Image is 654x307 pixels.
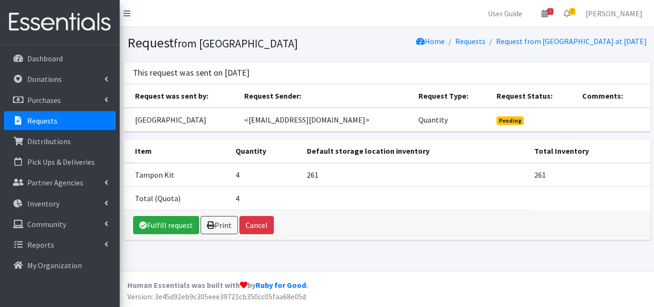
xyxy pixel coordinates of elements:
[230,139,301,163] th: Quantity
[496,116,524,125] span: Pending
[27,54,63,63] p: Dashboard
[301,139,529,163] th: Default storage location inventory
[569,8,575,15] span: 2
[27,74,62,84] p: Donations
[124,139,230,163] th: Item
[413,108,491,132] td: Quantity
[127,292,306,301] span: Version: 3e45d92eb9c305eee39721cb350cc05faa68e05d
[578,4,650,23] a: [PERSON_NAME]
[413,84,491,108] th: Request Type:
[239,216,274,234] button: Cancel
[480,4,530,23] a: User Guide
[576,84,650,108] th: Comments:
[124,186,230,210] td: Total (Quota)
[27,136,71,146] p: Distributions
[238,108,413,132] td: <[EMAIL_ADDRESS][DOMAIN_NAME]>
[230,186,301,210] td: 4
[27,219,66,229] p: Community
[127,34,383,51] h1: Request
[547,8,553,15] span: 1
[4,256,116,275] a: My Organization
[4,111,116,130] a: Requests
[416,36,445,46] a: Home
[201,216,238,234] a: Print
[27,178,83,187] p: Partner Agencies
[4,132,116,151] a: Distributions
[230,163,301,187] td: 4
[238,84,413,108] th: Request Sender:
[27,116,57,125] p: Requests
[124,108,239,132] td: [GEOGRAPHIC_DATA]
[491,84,576,108] th: Request Status:
[4,49,116,68] a: Dashboard
[27,240,54,250] p: Reports
[4,173,116,192] a: Partner Agencies
[4,235,116,254] a: Reports
[4,215,116,234] a: Community
[174,36,298,50] small: from [GEOGRAPHIC_DATA]
[301,163,529,187] td: 261
[4,91,116,110] a: Purchases
[27,199,59,208] p: Inventory
[529,139,650,163] th: Total Inventory
[4,152,116,171] a: Pick Ups & Deliveries
[556,4,578,23] a: 2
[127,280,308,290] strong: Human Essentials was built with by .
[27,95,61,105] p: Purchases
[27,157,95,167] p: Pick Ups & Deliveries
[124,84,239,108] th: Request was sent by:
[133,68,249,78] h3: This request was sent on [DATE]
[4,6,116,38] img: HumanEssentials
[529,163,650,187] td: 261
[27,261,82,270] p: My Organization
[133,216,199,234] a: Fulfill request
[256,280,306,290] a: Ruby for Good
[455,36,485,46] a: Requests
[496,36,647,46] a: Request from [GEOGRAPHIC_DATA] at [DATE]
[4,69,116,89] a: Donations
[124,163,230,187] td: Tampon Kit
[4,194,116,213] a: Inventory
[534,4,556,23] a: 1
